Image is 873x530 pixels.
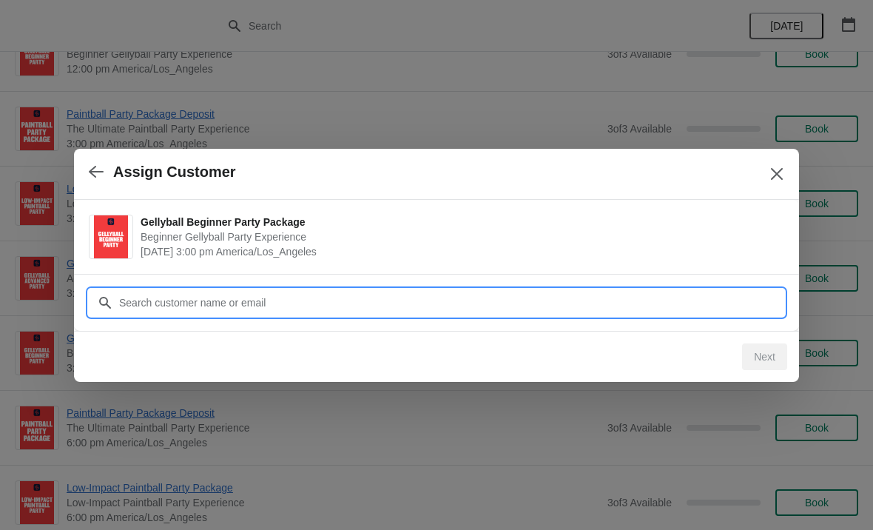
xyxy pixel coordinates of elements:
span: [DATE] 3:00 pm America/Los_Angeles [141,244,777,259]
input: Search customer name or email [118,289,784,316]
button: Close [764,161,790,187]
span: Gellyball Beginner Party Package [141,215,777,229]
h2: Assign Customer [113,164,236,181]
span: Beginner Gellyball Party Experience [141,229,777,244]
img: Gellyball Beginner Party Package | Beginner Gellyball Party Experience | October 4 | 3:00 pm Amer... [94,215,128,258]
